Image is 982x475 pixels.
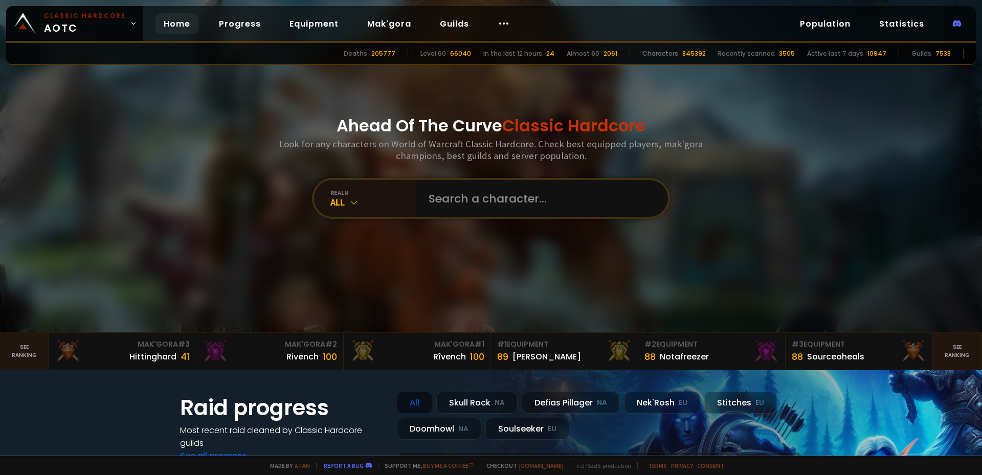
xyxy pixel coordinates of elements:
input: Search a character... [422,180,656,217]
small: NA [597,398,607,408]
div: 100 [470,350,484,364]
div: 3505 [779,49,795,58]
h1: Raid progress [180,392,385,424]
span: # 3 [178,339,190,349]
a: Report a bug [324,462,364,469]
div: Equipment [792,339,926,350]
a: Terms [648,462,667,469]
div: 7538 [935,49,951,58]
div: Notafreezer [660,350,709,363]
small: EU [679,398,687,408]
div: Active last 7 days [807,49,863,58]
h3: Look for any characters on World of Warcraft Classic Hardcore. Check best equipped players, mak'g... [275,138,707,162]
a: Equipment [281,13,347,34]
div: Mak'Gora [350,339,484,350]
a: Consent [697,462,724,469]
div: Rîvench [433,350,466,363]
a: Statistics [871,13,932,34]
div: Mak'Gora [203,339,337,350]
div: Rivench [286,350,319,363]
div: Soulseeker [485,418,569,440]
div: Defias Pillager [522,392,620,414]
div: Almost 60 [567,49,599,58]
div: Equipment [644,339,779,350]
div: In the last 12 hours [483,49,542,58]
span: # 1 [475,339,484,349]
span: Made by [264,462,310,469]
a: Population [792,13,859,34]
small: EU [755,398,764,408]
span: # 2 [325,339,337,349]
h1: Ahead Of The Curve [337,114,645,138]
div: Mak'Gora [55,339,190,350]
div: Level 60 [420,49,446,58]
div: Deaths [344,49,367,58]
span: v. d752d5 - production [570,462,631,469]
div: 2061 [604,49,617,58]
div: realm [330,189,416,196]
span: AOTC [44,11,126,36]
div: 88 [792,350,803,364]
a: Seeranking [933,333,982,370]
div: Recently scanned [718,49,775,58]
h4: Most recent raid cleaned by Classic Hardcore guilds [180,424,385,449]
a: [DOMAIN_NAME] [519,462,564,469]
div: Guilds [911,49,931,58]
a: Classic HardcoreAOTC [6,6,143,41]
div: Skull Rock [436,392,518,414]
small: NA [458,424,468,434]
small: EU [548,424,556,434]
div: Stitches [704,392,777,414]
div: 41 [181,350,190,364]
a: a fan [295,462,310,469]
div: Doomhowl [397,418,481,440]
span: # 1 [497,339,507,349]
span: Classic Hardcore [502,114,645,137]
div: Nek'Rosh [624,392,700,414]
a: Mak'Gora#3Hittinghard41 [49,333,196,370]
a: Buy me a coffee [423,462,474,469]
div: 66040 [450,49,471,58]
a: Privacy [671,462,693,469]
a: #2Equipment88Notafreezer [638,333,786,370]
div: 24 [546,49,554,58]
span: # 3 [792,339,804,349]
div: Hittinghard [129,350,176,363]
a: See all progress [180,450,247,462]
div: 100 [323,350,337,364]
div: 88 [644,350,656,364]
div: 10947 [867,49,886,58]
div: All [397,392,432,414]
div: Equipment [497,339,632,350]
a: #3Equipment88Sourceoheals [786,333,933,370]
div: [PERSON_NAME] [512,350,581,363]
a: Home [155,13,198,34]
div: 89 [497,350,508,364]
div: 205777 [371,49,395,58]
a: Mak'Gora#1Rîvench100 [344,333,491,370]
div: Sourceoheals [807,350,864,363]
span: Checkout [480,462,564,469]
a: Mak'Gora#2Rivench100 [196,333,344,370]
small: Classic Hardcore [44,11,126,20]
a: Mak'gora [359,13,419,34]
a: #1Equipment89[PERSON_NAME] [491,333,638,370]
span: Support me, [378,462,474,469]
span: # 2 [644,339,656,349]
a: Guilds [432,13,477,34]
div: All [330,196,416,208]
small: NA [495,398,505,408]
div: 845392 [682,49,706,58]
div: Characters [642,49,678,58]
a: Progress [211,13,269,34]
